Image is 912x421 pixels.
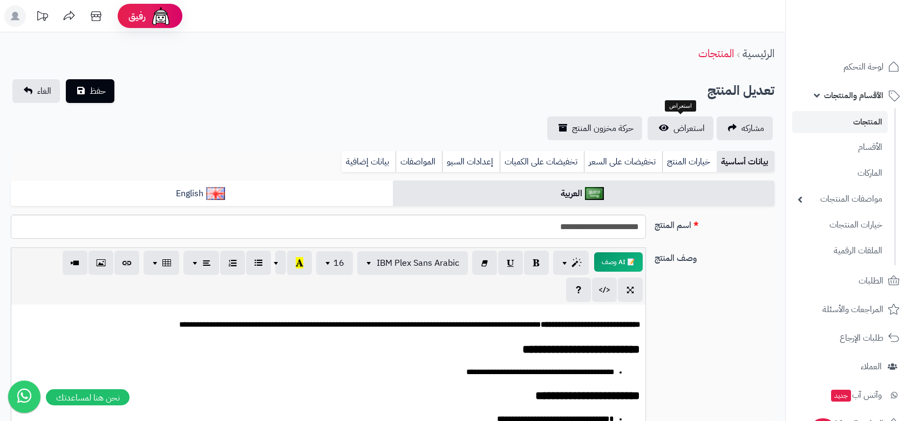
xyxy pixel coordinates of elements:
span: الطلبات [859,273,883,288]
a: الرئيسية [743,45,774,61]
a: المنتجات [698,45,734,61]
span: رفيق [128,10,146,23]
a: مشاركه [717,116,773,140]
a: إعدادات السيو [442,151,500,172]
span: حفظ [90,85,106,98]
span: مشاركه [741,122,764,135]
img: logo-2.png [839,21,902,44]
button: 16 [316,251,353,275]
a: بيانات أساسية [717,151,774,172]
img: ai-face.png [150,5,172,27]
a: الطلبات [792,268,906,294]
a: تخفيضات على السعر [584,151,662,172]
span: المراجعات والأسئلة [822,302,883,317]
a: تحديثات المنصة [29,5,56,30]
span: IBM Plex Sans Arabic [377,257,459,270]
a: العملاء [792,354,906,379]
label: وصف المنتج [650,247,779,265]
span: وآتس آب [830,388,882,403]
div: استعراض [665,100,696,112]
a: مواصفات المنتجات [792,188,888,211]
span: 16 [334,257,344,270]
span: استعراض [673,122,705,135]
a: طلبات الإرجاع [792,325,906,351]
span: جديد [831,390,851,402]
img: English [206,187,225,200]
a: تخفيضات على الكميات [500,151,584,172]
span: لوحة التحكم [843,59,883,74]
a: حركة مخزون المنتج [547,116,642,140]
a: لوحة التحكم [792,54,906,80]
label: اسم المنتج [650,215,779,232]
button: حفظ [66,79,114,103]
a: المواصفات [396,151,442,172]
h2: تعديل المنتج [707,80,774,102]
a: وآتس آبجديد [792,382,906,408]
a: English [11,181,393,207]
a: خيارات المنتجات [792,213,888,237]
a: خيارات المنتج [662,151,717,172]
a: الغاء [12,79,60,103]
span: الأقسام والمنتجات [824,88,883,103]
button: 📝 AI وصف [594,252,643,272]
img: العربية [585,187,604,200]
a: بيانات إضافية [342,151,396,172]
button: IBM Plex Sans Arabic [357,251,468,275]
span: الغاء [37,85,51,98]
a: استعراض [648,116,713,140]
a: الملفات الرقمية [792,239,888,263]
span: طلبات الإرجاع [840,330,883,346]
span: حركة مخزون المنتج [572,122,634,135]
span: العملاء [861,359,882,374]
a: الأقسام [792,136,888,159]
a: العربية [393,181,775,207]
a: المراجعات والأسئلة [792,296,906,322]
a: الماركات [792,162,888,185]
a: المنتجات [792,111,888,133]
